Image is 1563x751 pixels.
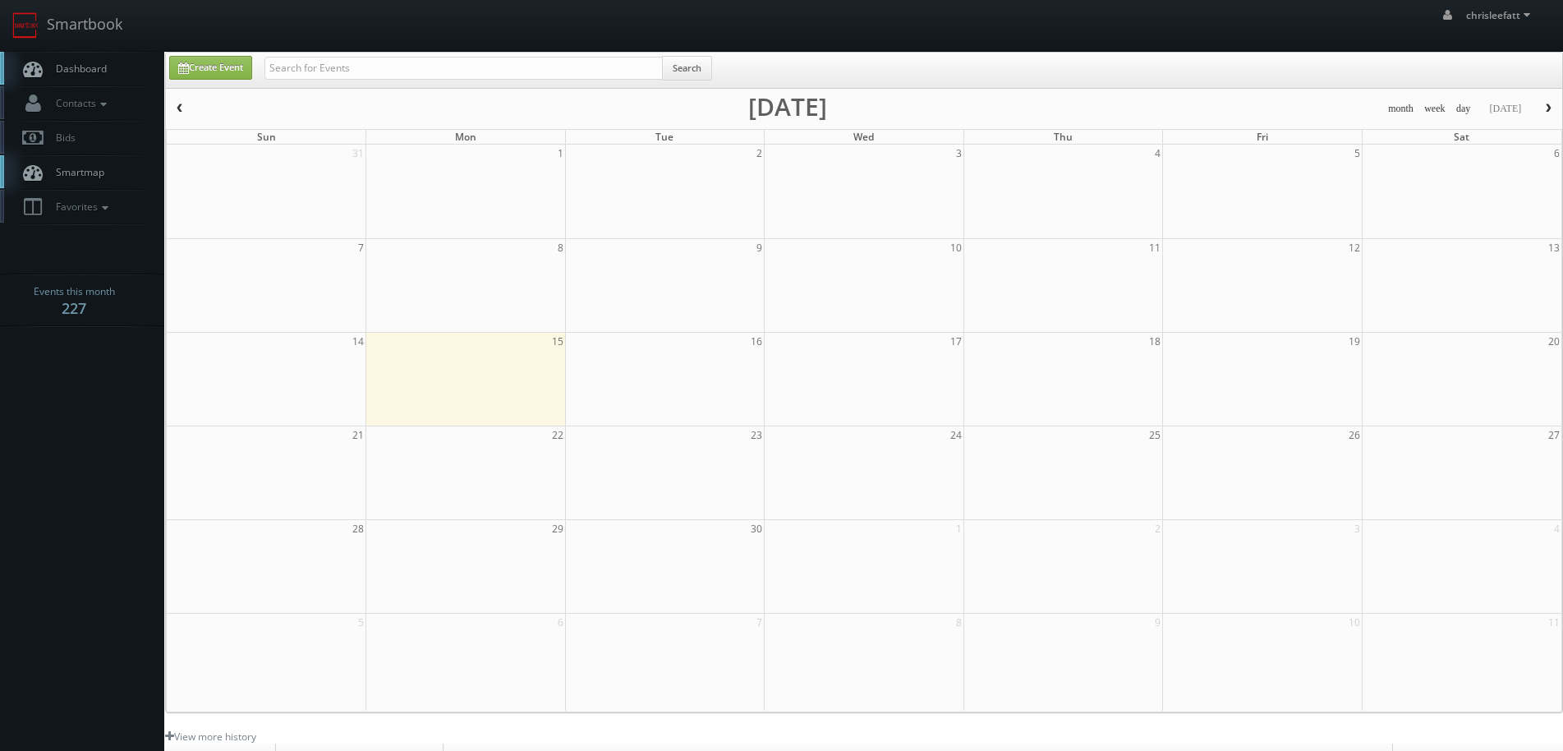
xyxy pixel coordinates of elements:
span: Thu [1054,130,1073,144]
span: 9 [755,239,764,256]
span: 6 [1552,145,1561,162]
span: 14 [351,333,365,350]
button: day [1450,99,1477,119]
h2: [DATE] [748,99,827,115]
span: 6 [556,614,565,631]
span: chrisleefatt [1466,8,1535,22]
span: 27 [1547,426,1561,444]
span: Fri [1257,130,1268,144]
span: 10 [949,239,963,256]
span: 25 [1147,426,1162,444]
button: Search [662,56,712,81]
span: 4 [1552,520,1561,537]
span: Bids [48,131,76,145]
button: week [1418,99,1451,119]
span: 10 [1347,614,1362,631]
span: Events this month [34,283,115,300]
span: 2 [1153,520,1162,537]
span: Sun [257,130,276,144]
a: Create Event [169,56,252,80]
span: 28 [351,520,365,537]
span: Wed [853,130,874,144]
span: 17 [949,333,963,350]
span: 23 [749,426,764,444]
strong: 227 [62,298,86,318]
button: month [1382,99,1419,119]
span: 29 [550,520,565,537]
span: 22 [550,426,565,444]
span: 15 [550,333,565,350]
span: Mon [455,130,476,144]
span: 3 [954,145,963,162]
span: 2 [755,145,764,162]
span: Contacts [48,96,111,110]
span: 24 [949,426,963,444]
span: 8 [556,239,565,256]
span: 1 [556,145,565,162]
span: 5 [356,614,365,631]
span: 3 [1353,520,1362,537]
span: 12 [1347,239,1362,256]
span: 8 [954,614,963,631]
span: Tue [655,130,673,144]
span: 7 [755,614,764,631]
span: Sat [1454,130,1469,144]
span: 20 [1547,333,1561,350]
span: 18 [1147,333,1162,350]
span: 5 [1353,145,1362,162]
span: Favorites [48,200,113,214]
span: 21 [351,426,365,444]
a: View more history [165,730,256,744]
img: smartbook-logo.png [12,12,39,39]
span: 13 [1547,239,1561,256]
span: Dashboard [48,62,107,76]
span: 19 [1347,333,1362,350]
span: 30 [749,520,764,537]
input: Search for Events [264,57,663,80]
span: 11 [1547,614,1561,631]
button: [DATE] [1483,99,1527,119]
span: 7 [356,239,365,256]
span: 11 [1147,239,1162,256]
span: Smartmap [48,165,104,179]
span: 26 [1347,426,1362,444]
span: 31 [351,145,365,162]
span: 16 [749,333,764,350]
span: 1 [954,520,963,537]
span: 4 [1153,145,1162,162]
span: 9 [1153,614,1162,631]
